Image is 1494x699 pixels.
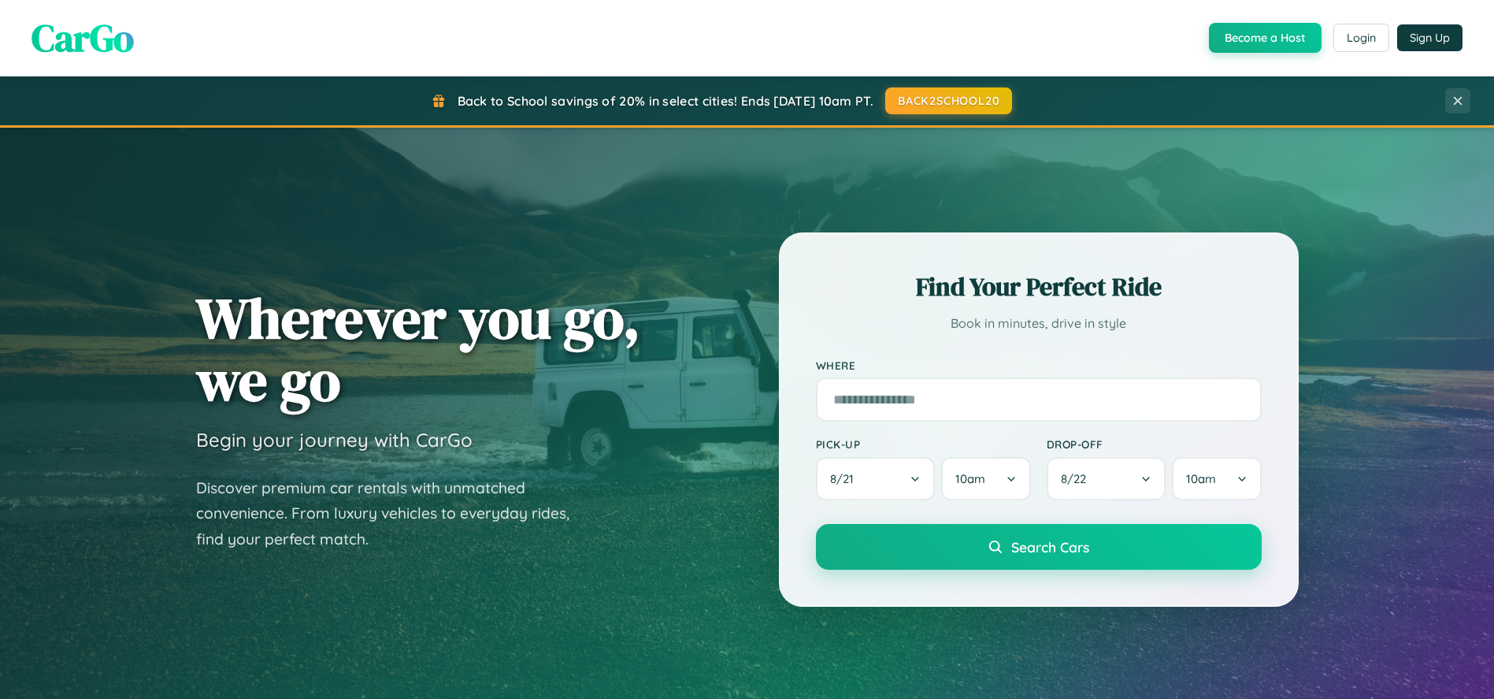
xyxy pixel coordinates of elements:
[885,87,1012,114] button: BACK2SCHOOL20
[196,475,590,552] p: Discover premium car rentals with unmatched convenience. From luxury vehicles to everyday rides, ...
[1186,471,1216,486] span: 10am
[1172,457,1261,500] button: 10am
[1011,538,1089,556] span: Search Cars
[816,437,1031,451] label: Pick-up
[816,524,1262,570] button: Search Cars
[1333,24,1389,52] button: Login
[458,93,873,109] span: Back to School savings of 20% in select cities! Ends [DATE] 10am PT.
[816,312,1262,335] p: Book in minutes, drive in style
[816,457,936,500] button: 8/21
[196,287,640,411] h1: Wherever you go, we go
[1047,457,1166,500] button: 8/22
[1397,24,1462,51] button: Sign Up
[955,471,985,486] span: 10am
[941,457,1030,500] button: 10am
[32,12,134,64] span: CarGo
[1209,23,1322,53] button: Become a Host
[196,428,473,452] h3: Begin your journey with CarGo
[816,270,1262,304] h2: Find Your Perfect Ride
[1061,471,1094,486] span: 8 / 22
[830,471,862,486] span: 8 / 21
[1047,437,1262,451] label: Drop-off
[816,358,1262,371] label: Where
